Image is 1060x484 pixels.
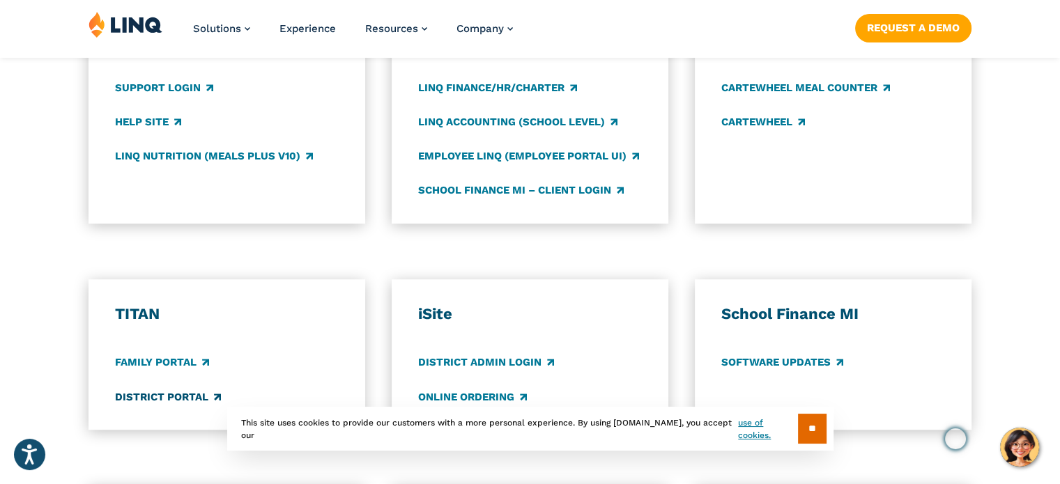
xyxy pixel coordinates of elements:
a: Online Ordering [418,389,527,405]
a: School Finance MI – Client Login [418,182,624,198]
a: Software Updates [721,355,843,370]
h3: School Finance MI [721,304,945,324]
a: Resources [365,22,427,35]
div: This site uses cookies to provide our customers with a more personal experience. By using [DOMAIN... [227,407,834,451]
span: Solutions [193,22,241,35]
nav: Button Navigation [855,11,971,42]
a: CARTEWHEEL Meal Counter [721,80,890,95]
a: use of cookies. [738,416,797,442]
a: Solutions [193,22,250,35]
a: LINQ Finance/HR/Charter [418,80,577,95]
a: District Portal [115,389,221,405]
a: Request a Demo [855,14,971,42]
nav: Primary Navigation [193,11,513,57]
a: Support Login [115,80,213,95]
a: LINQ Nutrition (Meals Plus v10) [115,148,313,164]
span: Company [456,22,504,35]
button: Hello, have a question? Let’s chat. [1000,428,1039,467]
span: Resources [365,22,418,35]
img: LINQ | K‑12 Software [89,11,162,38]
a: District Admin Login [418,355,554,370]
a: Experience [279,22,336,35]
a: Family Portal [115,355,209,370]
a: Company [456,22,513,35]
a: Help Site [115,114,181,130]
a: LINQ Accounting (school level) [418,114,617,130]
h3: TITAN [115,304,339,324]
a: CARTEWHEEL [721,114,805,130]
h3: iSite [418,304,642,324]
a: Employee LINQ (Employee Portal UI) [418,148,639,164]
